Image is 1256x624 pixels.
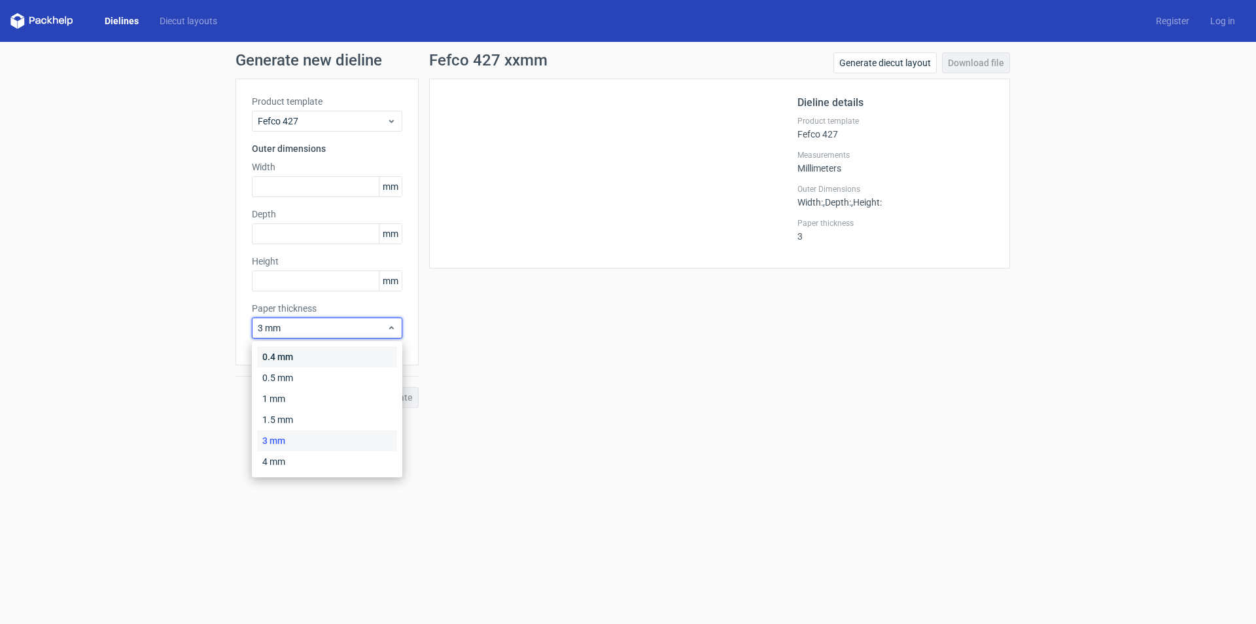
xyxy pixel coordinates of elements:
a: Diecut layouts [149,14,228,28]
span: 3 mm [258,321,387,335]
div: 3 mm [257,430,397,451]
label: Depth [252,208,402,221]
label: Measurements [797,150,994,160]
span: , Height : [851,197,882,208]
a: Register [1145,14,1200,28]
span: , Depth : [823,197,851,208]
div: 4 mm [257,451,397,472]
h1: Generate new dieline [235,52,1020,68]
div: Fefco 427 [797,116,994,139]
label: Paper thickness [797,218,994,229]
label: Product template [797,116,994,126]
h2: Dieline details [797,95,994,111]
h3: Outer dimensions [252,142,402,155]
a: Generate diecut layout [833,52,937,73]
label: Width [252,160,402,174]
div: 0.4 mm [257,346,397,367]
div: Millimeters [797,150,994,174]
label: Product template [252,95,402,108]
a: Dielines [94,14,149,28]
label: Outer Dimensions [797,184,994,194]
span: mm [379,177,402,196]
div: 0.5 mm [257,367,397,388]
h1: Fefco 427 xxmm [429,52,548,68]
label: Height [252,255,402,268]
div: 3 [797,218,994,242]
div: 1.5 mm [257,409,397,430]
span: Width : [797,197,823,208]
span: Fefco 427 [258,115,387,128]
div: 1 mm [257,388,397,409]
label: Paper thickness [252,302,402,315]
a: Log in [1200,14,1246,28]
span: mm [379,271,402,291]
span: mm [379,224,402,244]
